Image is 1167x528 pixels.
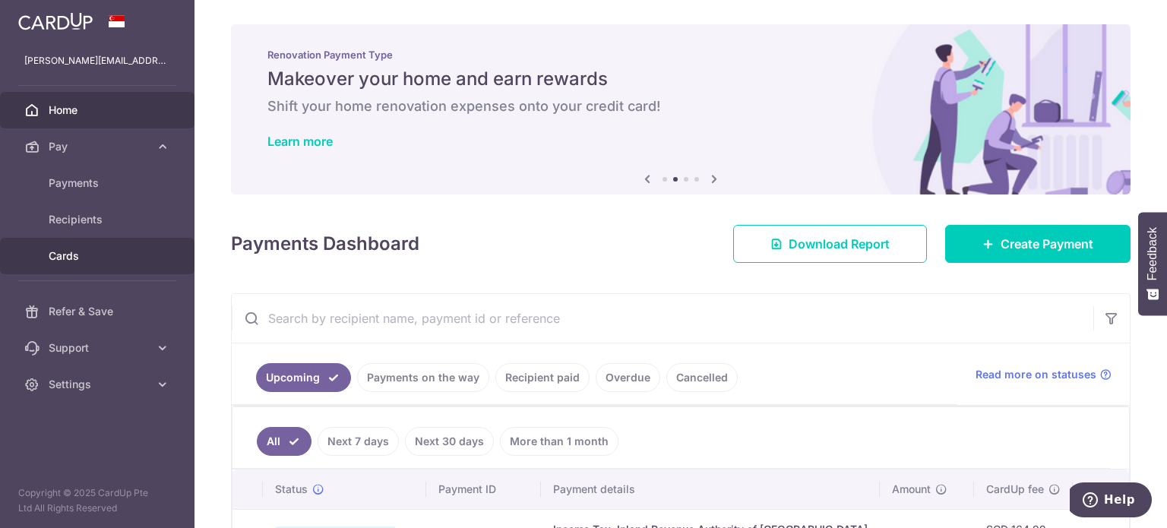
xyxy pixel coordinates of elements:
img: Renovation banner [231,24,1131,194]
span: CardUp fee [986,482,1044,497]
span: Cards [49,248,149,264]
span: Pay [49,139,149,154]
a: Payments on the way [357,363,489,392]
span: Refer & Save [49,304,149,319]
a: All [257,427,312,456]
p: [PERSON_NAME][EMAIL_ADDRESS][PERSON_NAME][DOMAIN_NAME] [24,53,170,68]
p: Renovation Payment Type [267,49,1094,61]
span: Total amt. [1085,482,1135,497]
th: Payment ID [426,470,541,509]
a: Next 30 days [405,427,494,456]
span: Feedback [1146,227,1159,280]
img: CardUp [18,12,93,30]
button: Feedback - Show survey [1138,212,1167,315]
th: Payment details [541,470,880,509]
span: Payments [49,175,149,191]
span: Settings [49,377,149,392]
a: Cancelled [666,363,738,392]
a: Upcoming [256,363,351,392]
span: Download Report [789,235,890,253]
iframe: Opens a widget where you can find more information [1070,482,1152,520]
a: Next 7 days [318,427,399,456]
a: More than 1 month [500,427,618,456]
span: Home [49,103,149,118]
a: Create Payment [945,225,1131,263]
a: Download Report [733,225,927,263]
span: Read more on statuses [976,367,1096,382]
h5: Makeover your home and earn rewards [267,67,1094,91]
input: Search by recipient name, payment id or reference [232,294,1093,343]
a: Read more on statuses [976,367,1112,382]
a: Overdue [596,363,660,392]
a: Learn more [267,134,333,149]
h4: Payments Dashboard [231,230,419,258]
span: Recipients [49,212,149,227]
span: Status [275,482,308,497]
span: Create Payment [1001,235,1093,253]
a: Recipient paid [495,363,590,392]
span: Support [49,340,149,356]
h6: Shift your home renovation expenses onto your credit card! [267,97,1094,115]
span: Amount [892,482,931,497]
